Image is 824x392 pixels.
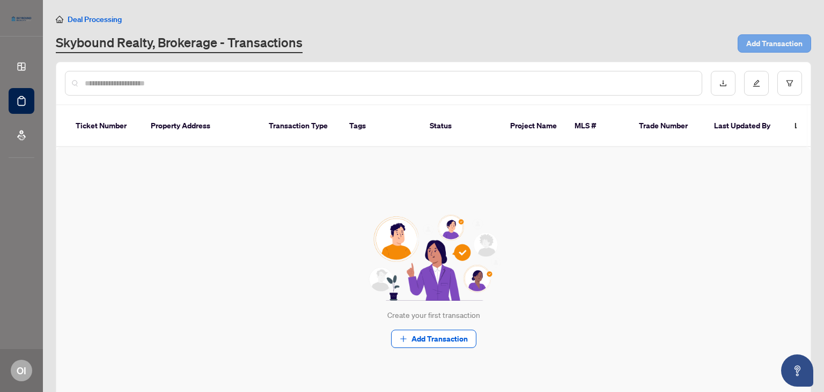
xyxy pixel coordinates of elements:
[502,105,566,147] th: Project Name
[56,34,303,53] a: Skybound Realty, Brokerage - Transactions
[738,34,811,53] button: Add Transaction
[711,71,735,96] button: download
[67,105,142,147] th: Ticket Number
[566,105,630,147] th: MLS #
[753,79,760,87] span: edit
[17,363,26,378] span: OI
[744,71,769,96] button: edit
[421,105,502,147] th: Status
[411,330,468,347] span: Add Transaction
[630,105,705,147] th: Trade Number
[56,16,63,23] span: home
[260,105,341,147] th: Transaction Type
[391,330,476,348] button: Add Transaction
[387,309,480,321] div: Create your first transaction
[400,335,407,343] span: plus
[341,105,421,147] th: Tags
[746,35,803,52] span: Add Transaction
[364,215,503,301] img: Null State Icon
[68,14,122,24] span: Deal Processing
[777,71,802,96] button: filter
[719,79,727,87] span: download
[142,105,260,147] th: Property Address
[786,79,793,87] span: filter
[781,354,813,387] button: Open asap
[705,105,786,147] th: Last Updated By
[9,13,34,24] img: logo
